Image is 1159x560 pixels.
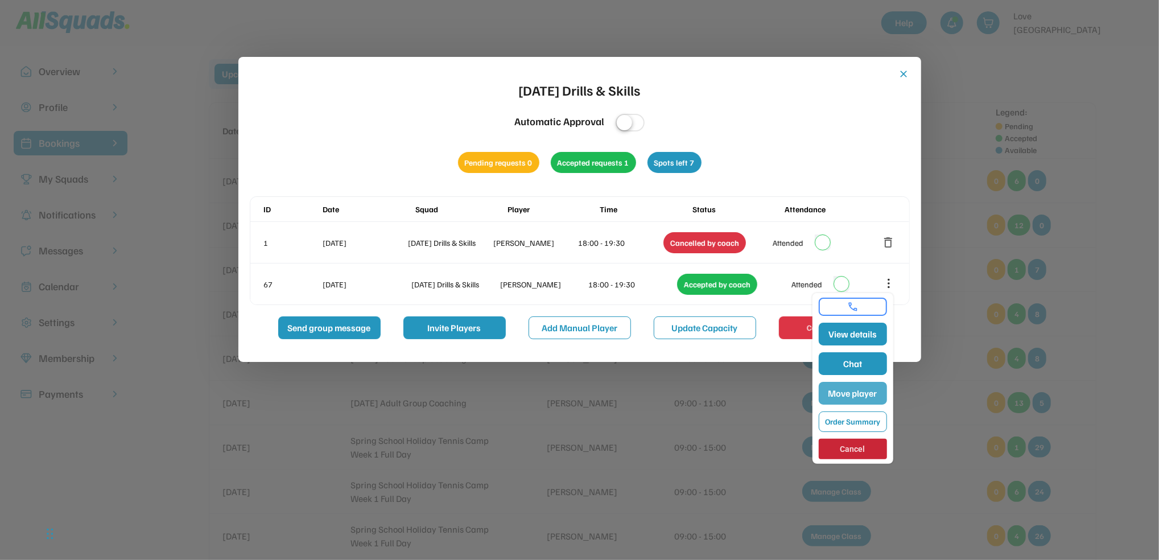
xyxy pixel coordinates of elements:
div: Attended [773,237,803,249]
button: Cancel [819,439,887,459]
div: 67 [264,278,321,290]
div: Accepted requests 1 [551,152,636,173]
div: ID [264,203,321,215]
div: Time [600,203,690,215]
div: [PERSON_NAME] [493,237,576,249]
button: Add Manual Player [529,316,631,339]
div: Attendance [785,203,875,215]
button: Chat [819,352,887,375]
div: [DATE] Drills & Skills [519,80,641,100]
div: [DATE] [323,237,406,249]
button: View details [819,323,887,345]
button: Update Capacity [654,316,756,339]
button: Cancel Class [779,316,881,339]
div: [DATE] [323,278,410,290]
div: Pending requests 0 [458,152,539,173]
div: [DATE] Drills & Skills [411,278,498,290]
div: [DATE] Drills & Skills [408,237,491,249]
button: Order Summary [819,411,887,432]
div: 1 [264,237,321,249]
div: 18:00 - 19:30 [589,278,675,290]
div: Status [692,203,782,215]
div: Squad [415,203,505,215]
div: 18:00 - 19:30 [579,237,662,249]
div: Spots left 7 [647,152,702,173]
button: Move player [819,382,887,405]
div: Attended [791,278,822,290]
div: Cancelled by coach [663,232,746,253]
div: [PERSON_NAME] [500,278,587,290]
div: Player [508,203,597,215]
button: Invite Players [403,316,506,339]
div: Date [323,203,413,215]
div: Accepted by coach [677,274,757,295]
button: Send group message [278,316,381,339]
button: close [898,68,910,80]
button: delete [882,236,896,249]
div: Automatic Approval [514,114,604,129]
